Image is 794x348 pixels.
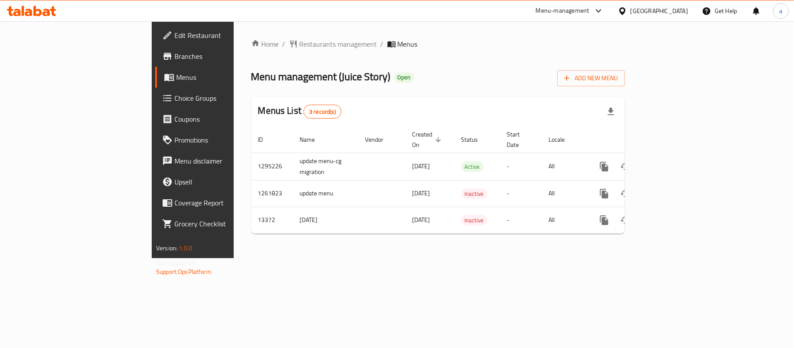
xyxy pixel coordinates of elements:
span: Inactive [461,215,487,225]
a: Menu disclaimer [155,150,284,171]
span: ID [258,134,275,145]
button: more [594,210,615,231]
td: All [542,153,587,180]
span: Restaurants management [300,39,377,49]
a: Choice Groups [155,88,284,109]
button: Change Status [615,156,636,177]
span: Start Date [507,129,532,150]
li: / [381,39,384,49]
div: Active [461,161,484,172]
span: Menus [398,39,418,49]
div: Inactive [461,188,487,199]
span: Grocery Checklist [174,218,277,229]
a: Restaurants management [289,39,377,49]
table: enhanced table [251,126,685,234]
a: Edit Restaurant [155,25,284,46]
button: more [594,156,615,177]
div: Open [394,72,414,83]
td: All [542,180,587,207]
span: Open [394,74,414,81]
button: Change Status [615,210,636,231]
span: 1.0.0 [179,242,192,254]
div: Inactive [461,215,487,225]
div: Export file [600,101,621,122]
a: Branches [155,46,284,67]
span: [DATE] [412,160,430,172]
div: Total records count [303,105,341,119]
span: Active [461,162,484,172]
span: Inactive [461,189,487,199]
button: more [594,183,615,204]
td: All [542,207,587,233]
span: Coupons [174,114,277,124]
span: Created On [412,129,444,150]
td: [DATE] [293,207,358,233]
span: Vendor [365,134,395,145]
td: - [500,207,542,233]
span: Branches [174,51,277,61]
span: Name [300,134,327,145]
span: a [779,6,782,16]
h2: Menus List [258,104,341,119]
span: [DATE] [412,214,430,225]
button: Change Status [615,183,636,204]
button: Add New Menu [557,70,625,86]
a: Grocery Checklist [155,213,284,234]
td: update menu-cg migration [293,153,358,180]
td: - [500,153,542,180]
span: Promotions [174,135,277,145]
a: Menus [155,67,284,88]
span: Version: [156,242,177,254]
span: Coverage Report [174,198,277,208]
div: [GEOGRAPHIC_DATA] [630,6,688,16]
a: Upsell [155,171,284,192]
span: Upsell [174,177,277,187]
span: Get support on: [156,257,196,269]
td: update menu [293,180,358,207]
span: Locale [549,134,576,145]
span: Edit Restaurant [174,30,277,41]
a: Coverage Report [155,192,284,213]
span: 3 record(s) [304,108,341,116]
nav: breadcrumb [251,39,625,49]
a: Coupons [155,109,284,130]
span: Menu disclaimer [174,156,277,166]
a: Support.OpsPlatform [156,266,211,277]
span: Menus [176,72,277,82]
span: [DATE] [412,188,430,199]
span: Status [461,134,490,145]
a: Promotions [155,130,284,150]
span: Menu management ( Juice Story ) [251,67,391,86]
div: Menu-management [536,6,590,16]
td: - [500,180,542,207]
th: Actions [587,126,685,153]
span: Choice Groups [174,93,277,103]
span: Add New Menu [564,73,618,84]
